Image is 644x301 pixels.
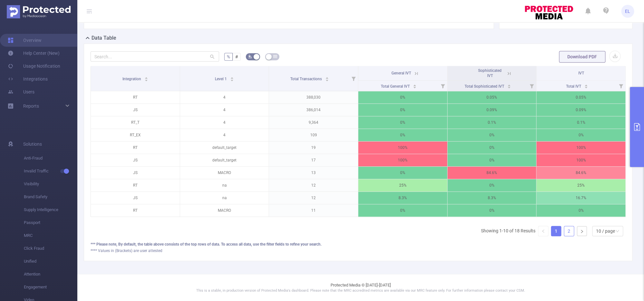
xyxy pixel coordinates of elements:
p: 0% [358,204,447,217]
span: Anti-Fraud [24,152,77,165]
p: 17 [269,154,358,166]
span: Total General IVT [380,84,410,89]
p: MACRO [180,167,269,179]
p: 0.1% [447,116,536,129]
p: 4 [180,116,269,129]
p: 100% [536,141,625,154]
div: *** Please note, By default, the table above consists of the top rows of data. To access all data... [91,241,626,247]
p: 16.7% [536,192,625,204]
p: na [180,179,269,191]
span: Attention [24,268,77,281]
p: 0% [358,116,447,129]
li: Next Page [577,226,587,236]
span: Reports [23,103,39,109]
p: 25% [536,179,625,191]
p: JS [91,104,180,116]
span: # [235,54,238,59]
p: 84.6% [447,167,536,179]
p: 0% [447,129,536,141]
p: 12 [269,179,358,191]
i: Filter menu [616,81,625,91]
span: Total Sophisticated IVT [465,84,505,89]
span: Total Transactions [290,77,323,81]
a: 2 [564,226,574,236]
p: 9,364 [269,116,358,129]
i: icon: caret-down [413,86,417,88]
p: This is a stable, in production version of Protected Media's dashboard. Please note that the MRC ... [93,288,628,294]
div: 10 / page [596,226,615,236]
p: 386,014 [269,104,358,116]
p: RT [91,91,180,103]
div: Sort [584,83,588,87]
i: icon: caret-up [144,76,148,78]
div: Sort [507,83,511,87]
span: Supply Intelligence [24,203,77,216]
img: Protected Media [7,5,71,18]
i: icon: caret-down [584,86,588,88]
span: % [227,54,230,59]
i: Filter menu [349,66,358,91]
p: RT_T [91,116,180,129]
p: 8.3% [358,192,447,204]
p: 100% [358,141,447,154]
p: JS [91,167,180,179]
p: 8.3% [447,192,536,204]
span: Brand Safety [24,190,77,203]
span: Invalid Traffic [24,165,77,178]
a: Integrations [8,73,48,85]
li: Previous Page [538,226,548,236]
span: Engagement [24,281,77,294]
p: 0.05% [447,91,536,103]
div: Sort [230,76,234,80]
span: IVT [578,71,584,75]
p: 0.1% [536,116,625,129]
p: 0% [358,104,447,116]
p: 25% [358,179,447,191]
i: icon: bg-colors [248,54,252,58]
p: 4 [180,129,269,141]
i: icon: caret-up [325,76,329,78]
p: 13 [269,167,358,179]
span: Integration [122,77,142,81]
p: RT [91,204,180,217]
span: Level 1 [215,77,228,81]
p: 0.09% [536,104,625,116]
li: Showing 1-10 of 18 Results [481,226,535,236]
p: 0.05% [536,91,625,103]
span: Sophisticated IVT [478,68,502,78]
p: default_target [180,154,269,166]
span: EL [625,5,630,18]
i: icon: caret-up [507,83,511,85]
p: 0% [358,91,447,103]
li: 1 [551,226,561,236]
p: JS [91,192,180,204]
p: 0.09% [447,104,536,116]
span: Click Fraud [24,242,77,255]
p: 12 [269,192,358,204]
a: Reports [23,100,39,112]
div: Sort [325,76,329,80]
p: 11 [269,204,358,217]
div: Sort [144,76,148,80]
p: RT [91,179,180,191]
p: 0% [358,167,447,179]
a: 1 [551,226,561,236]
i: icon: right [580,229,584,233]
i: icon: caret-up [413,83,417,85]
input: Search... [91,51,219,62]
p: RT [91,141,180,154]
p: 100% [358,154,447,166]
p: 0% [447,154,536,166]
i: icon: caret-down [230,79,234,81]
div: **** Values in (Brackets) are user attested [91,248,626,254]
span: Total IVT [566,84,582,89]
span: Unified [24,255,77,268]
p: JS [91,154,180,166]
p: 388,030 [269,91,358,103]
a: Overview [8,34,42,47]
span: Visibility [24,178,77,190]
p: na [180,192,269,204]
div: Sort [413,83,417,87]
a: Help Center (New) [8,47,60,60]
